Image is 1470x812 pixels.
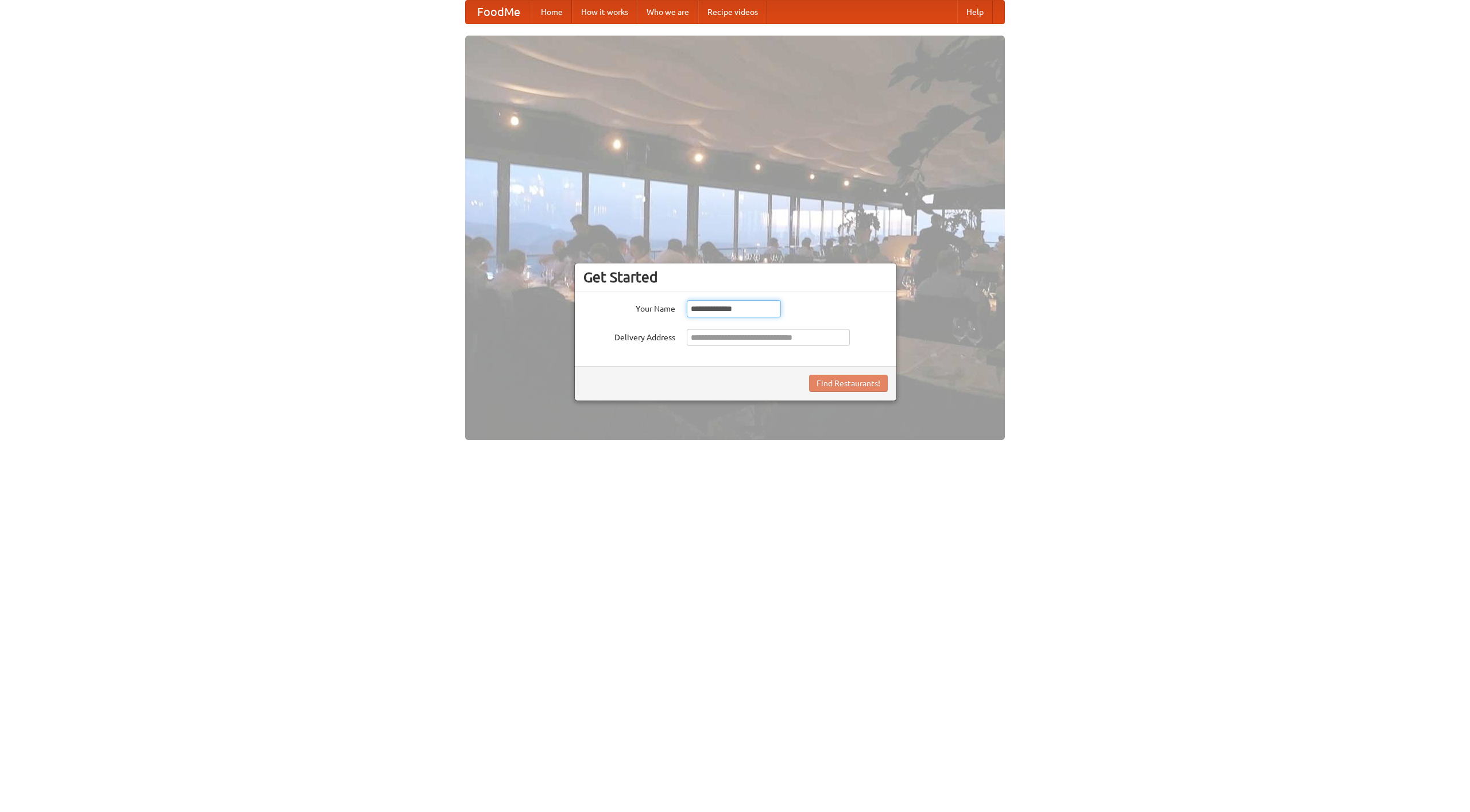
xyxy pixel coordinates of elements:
a: Help [957,1,993,24]
a: FoodMe [466,1,532,24]
a: Who we are [637,1,698,24]
button: Find Restaurants! [809,375,888,392]
a: Recipe videos [698,1,767,24]
a: Home [532,1,572,24]
a: How it works [572,1,637,24]
label: Your Name [583,300,675,314]
h3: Get Started [583,269,888,286]
label: Delivery Address [583,329,675,343]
